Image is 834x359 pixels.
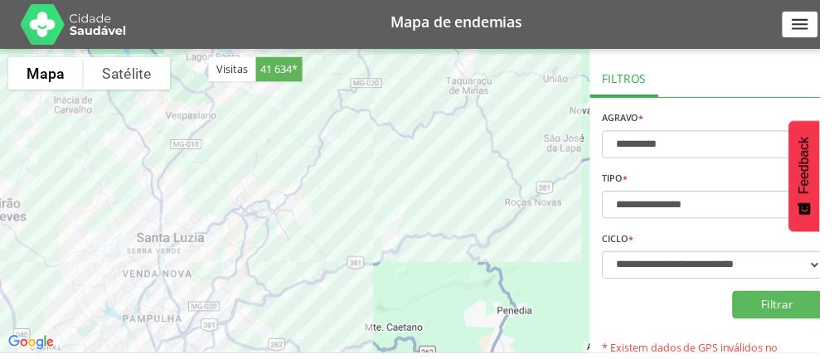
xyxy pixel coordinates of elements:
div: Filtros [600,58,670,99]
h1: Mapa de endemias [149,15,779,30]
label: Ciclo [613,238,644,247]
button: Mostrar imagens de satélite [85,58,173,91]
button: Atalhos do teclado [598,347,666,359]
i:  [803,14,825,36]
label: Agravo [613,115,655,124]
button: Mostrar mapa de ruas [8,58,85,91]
label: Tipo [613,177,638,186]
button: Feedback - Mostrar pesquisa [802,123,834,235]
div: Visitas [212,58,308,83]
span: 41 634* [260,58,308,83]
span: Feedback [811,139,826,197]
